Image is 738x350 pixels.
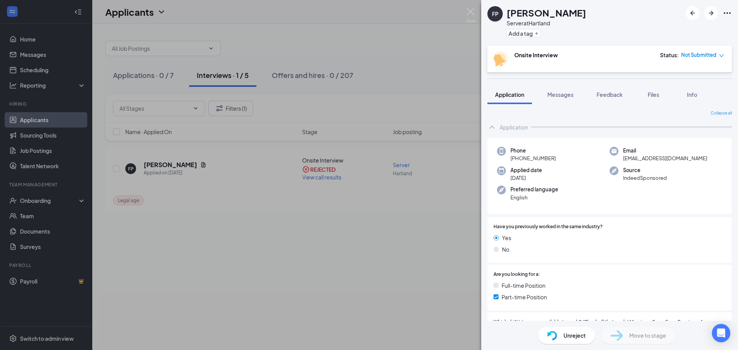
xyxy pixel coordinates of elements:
[502,293,547,301] span: Part-time Position
[502,281,545,290] span: Full-time Position
[494,271,540,278] span: Are you looking for a:
[494,223,603,231] span: Have you previously worked in the same industry?
[502,245,509,254] span: No
[534,31,539,36] svg: Plus
[648,91,659,98] span: Files
[510,194,558,201] span: English
[712,324,730,342] div: Open Intercom Messenger
[623,174,667,182] span: IndeedSponsored
[502,234,511,242] span: Yes
[623,154,707,162] span: [EMAIL_ADDRESS][DOMAIN_NAME]
[507,6,586,19] h1: [PERSON_NAME]
[507,19,586,27] div: Server at Hartland
[711,110,732,116] span: Collapse all
[547,91,573,98] span: Messages
[660,51,679,59] div: Status :
[719,53,724,58] span: down
[686,6,700,20] button: ArrowLeftNew
[495,91,524,98] span: Application
[510,154,556,162] span: [PHONE_NUMBER]
[623,166,667,174] span: Source
[510,186,558,193] span: Preferred language
[681,51,716,59] span: Not Submitted
[706,8,716,18] svg: ArrowRight
[500,123,528,131] div: Application
[494,318,726,333] span: Which shift(s) are you available to work? (Check all that apply) Morning = 8am -5pm; Evening = 4p...
[563,331,586,340] span: Unreject
[510,174,542,182] span: [DATE]
[723,8,732,18] svg: Ellipses
[597,91,623,98] span: Feedback
[514,51,558,58] b: Onsite Interview
[629,331,666,340] span: Move to stage
[623,147,707,154] span: Email
[510,147,556,154] span: Phone
[704,6,718,20] button: ArrowRight
[487,123,497,132] svg: ChevronUp
[687,91,697,98] span: Info
[510,166,542,174] span: Applied date
[688,8,697,18] svg: ArrowLeftNew
[507,29,541,37] button: PlusAdd a tag
[492,10,499,18] div: FP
